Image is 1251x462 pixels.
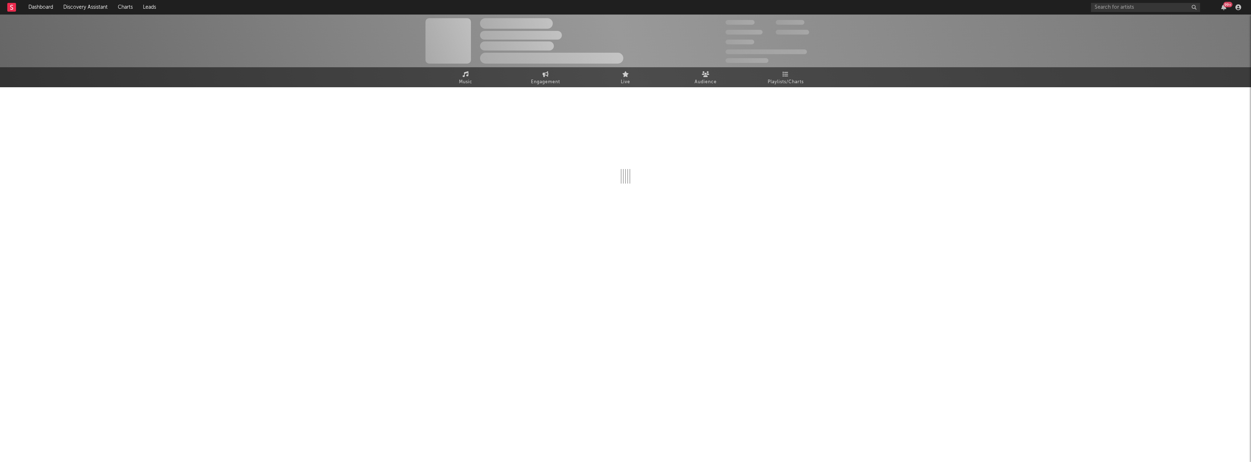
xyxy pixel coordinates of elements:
[531,78,560,87] span: Engagement
[726,20,755,25] span: 300.000
[726,40,754,44] span: 100.000
[726,30,763,35] span: 50.000.000
[425,67,505,87] a: Music
[695,78,717,87] span: Audience
[505,67,585,87] a: Engagement
[459,78,472,87] span: Music
[768,78,804,87] span: Playlists/Charts
[621,78,630,87] span: Live
[585,67,666,87] a: Live
[746,67,826,87] a: Playlists/Charts
[1223,2,1232,7] div: 99 +
[1091,3,1200,12] input: Search for artists
[726,58,768,63] span: Jump Score: 85.0
[726,49,807,54] span: 50.000.000 Monthly Listeners
[1221,4,1226,10] button: 99+
[776,20,804,25] span: 100.000
[776,30,809,35] span: 1.000.000
[666,67,746,87] a: Audience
